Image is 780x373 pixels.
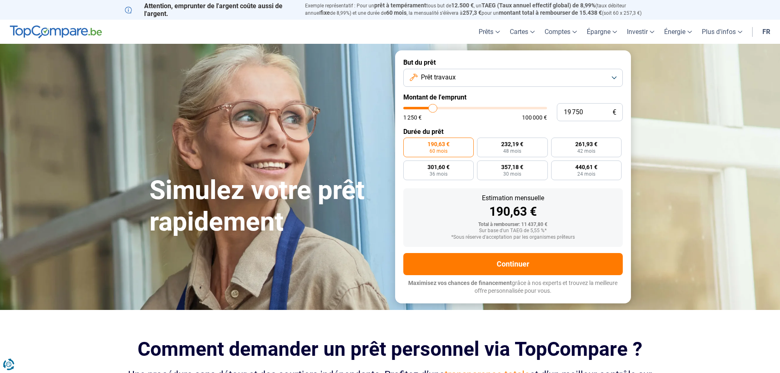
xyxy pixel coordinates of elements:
[386,9,407,16] span: 60 mois
[575,141,597,147] span: 261,93 €
[501,164,523,170] span: 357,18 €
[410,195,616,201] div: Estimation mensuelle
[320,9,330,16] span: fixe
[410,235,616,240] div: *Sous réserve d'acceptation par les organismes prêteurs
[10,25,102,38] img: TopCompare
[410,222,616,228] div: Total à rembourser: 11 437,80 €
[482,2,595,9] span: TAEG (Taux annuel effectif global) de 8,99%
[451,2,474,9] span: 12.500 €
[403,128,623,136] label: Durée du prêt
[505,20,540,44] a: Cartes
[540,20,582,44] a: Comptes
[503,172,521,176] span: 30 mois
[430,172,448,176] span: 36 mois
[305,2,656,17] p: Exemple représentatif : Pour un tous but de , un (taux débiteur annuel de 8,99%) et une durée de ...
[499,9,602,16] span: montant total à rembourser de 15.438 €
[474,20,505,44] a: Prêts
[577,149,595,154] span: 42 mois
[463,9,482,16] span: 257,3 €
[503,149,521,154] span: 48 mois
[125,2,295,18] p: Attention, emprunter de l'argent coûte aussi de l'argent.
[582,20,622,44] a: Épargne
[427,164,450,170] span: 301,60 €
[403,93,623,101] label: Montant de l'emprunt
[501,141,523,147] span: 232,19 €
[577,172,595,176] span: 24 mois
[659,20,697,44] a: Énergie
[410,206,616,218] div: 190,63 €
[403,59,623,66] label: But du prêt
[522,115,547,120] span: 100 000 €
[408,280,512,286] span: Maximisez vos chances de financement
[430,149,448,154] span: 60 mois
[149,175,385,238] h1: Simulez votre prêt rapidement
[403,253,623,275] button: Continuer
[757,20,775,44] a: fr
[427,141,450,147] span: 190,63 €
[403,69,623,87] button: Prêt travaux
[125,338,656,360] h2: Comment demander un prêt personnel via TopCompare ?
[403,115,422,120] span: 1 250 €
[374,2,426,9] span: prêt à tempérament
[622,20,659,44] a: Investir
[421,73,456,82] span: Prêt travaux
[403,279,623,295] p: grâce à nos experts et trouvez la meilleure offre personnalisée pour vous.
[575,164,597,170] span: 440,61 €
[697,20,747,44] a: Plus d'infos
[410,228,616,234] div: Sur base d'un TAEG de 5,55 %*
[613,109,616,116] span: €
